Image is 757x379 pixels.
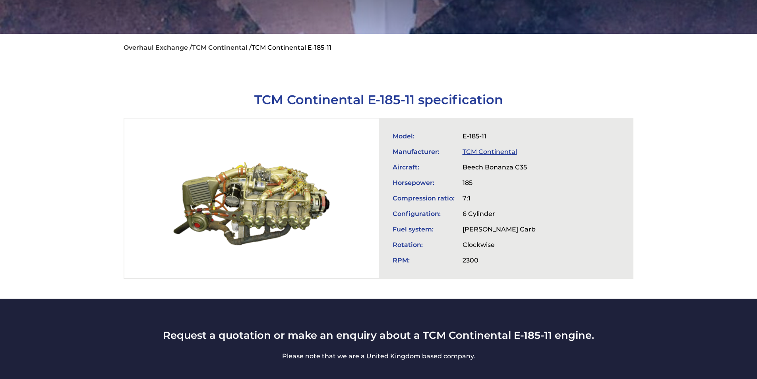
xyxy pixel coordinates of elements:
td: Model: [389,128,459,144]
td: [PERSON_NAME] Carb [459,222,540,237]
td: 7:1 [459,190,540,206]
td: Manufacturer: [389,144,459,159]
td: Rotation: [389,237,459,253]
a: TCM Continental / [192,44,252,51]
h1: TCM Continental E-185-11 specification [124,92,633,107]
a: TCM Continental [463,148,517,155]
td: 2300 [459,253,540,268]
td: Compression ratio: [389,190,459,206]
p: Please note that we are a United Kingdom based company. [124,352,633,361]
td: 6 Cylinder [459,206,540,222]
td: 185 [459,175,540,190]
td: Configuration: [389,206,459,222]
td: Fuel system: [389,222,459,237]
td: Horsepower: [389,175,459,190]
a: Overhaul Exchange / [124,44,192,51]
td: Clockwise [459,237,540,253]
td: Beech Bonanza C35 [459,159,540,175]
li: TCM Continental E-185-11 [252,44,331,51]
td: E-185-11 [459,128,540,144]
td: RPM: [389,253,459,268]
td: Aircraft: [389,159,459,175]
h3: Request a quotation or make an enquiry about a TCM Continental E-185-11 engine. [124,329,633,341]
